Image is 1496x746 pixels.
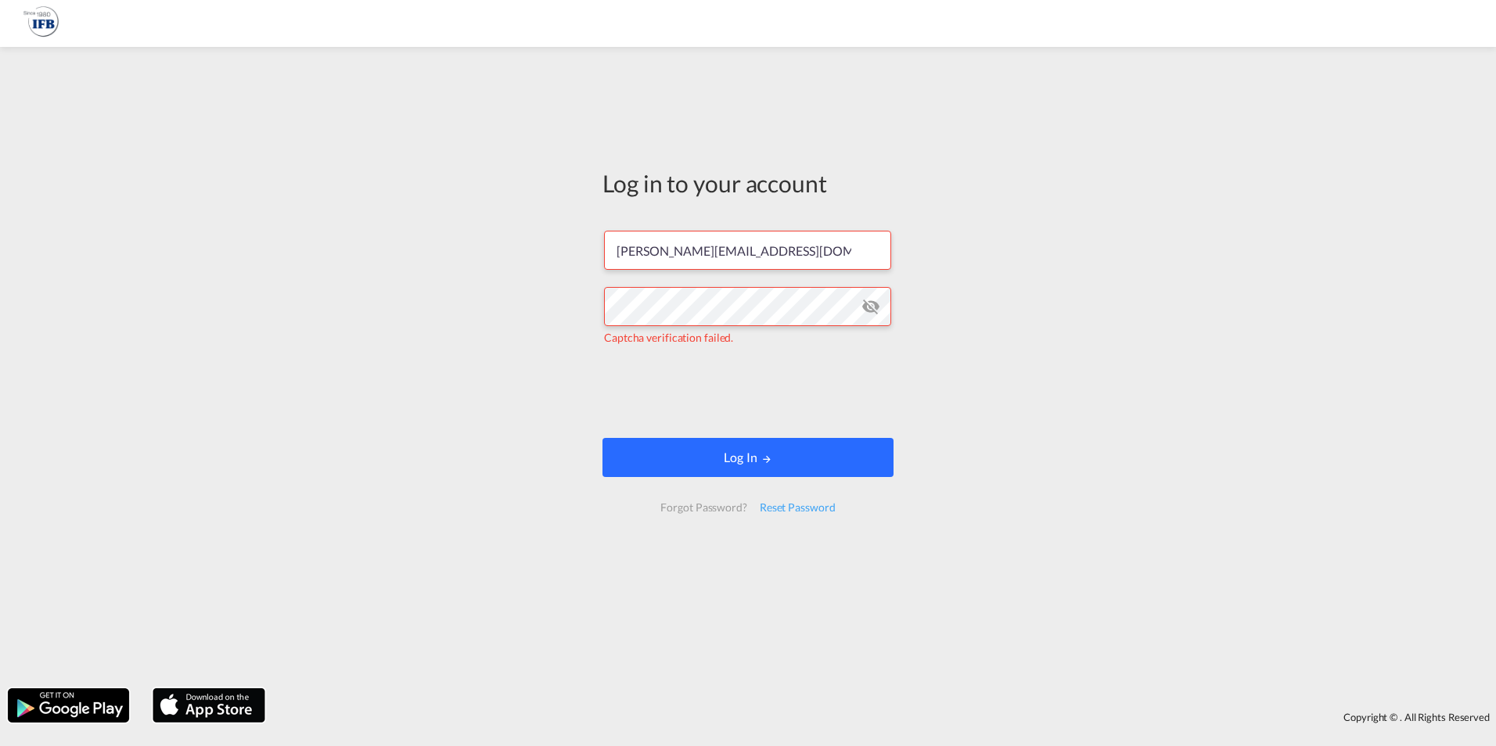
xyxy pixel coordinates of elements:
div: Forgot Password? [654,493,753,522]
div: Reset Password [753,493,842,522]
span: Captcha verification failed. [604,331,733,344]
input: Enter email/phone number [604,231,891,270]
iframe: reCAPTCHA [629,361,867,422]
div: Log in to your account [602,167,894,199]
div: Copyright © . All Rights Reserved [273,704,1496,730]
img: google.png [6,687,131,724]
img: apple.png [151,687,267,724]
button: LOGIN [602,438,894,477]
img: 1f261f00256b11eeaf3d89493e6660f9.png [23,6,59,41]
md-icon: icon-eye-off [861,297,880,316]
